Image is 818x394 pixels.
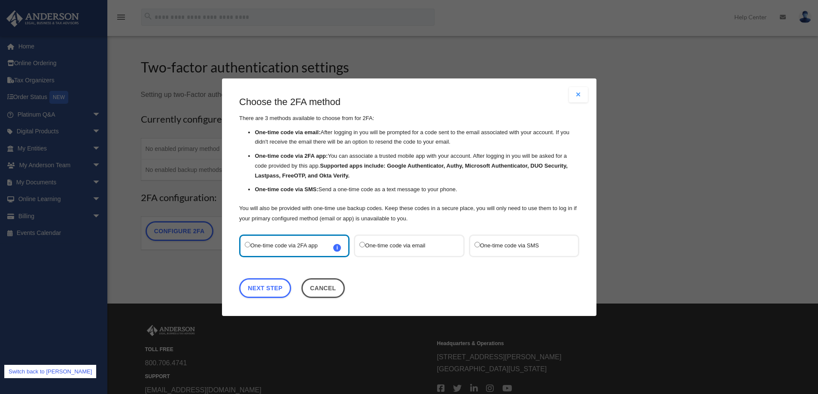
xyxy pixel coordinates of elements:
[474,240,565,251] label: One-time code via SMS
[239,96,579,109] h3: Choose the 2FA method
[255,185,579,195] li: Send a one-time code as a text message to your phone.
[239,96,579,224] div: There are 3 methods available to choose from for 2FA:
[255,153,328,159] strong: One-time code via 2FA app:
[255,162,567,179] strong: Supported apps include: Google Authenticator, Authy, Microsoft Authenticator, DUO Security, Lastp...
[245,240,335,251] label: One-time code via 2FA app
[359,241,365,247] input: One-time code via email
[239,203,579,223] p: You will also be provided with one-time use backup codes. Keep these codes in a secure place, you...
[301,278,344,298] button: Close this dialog window
[333,244,341,251] span: i
[474,241,480,247] input: One-time code via SMS
[255,186,318,192] strong: One-time code via SMS:
[359,240,450,251] label: One-time code via email
[4,365,96,378] a: Switch back to [PERSON_NAME]
[569,87,588,102] button: Close modal
[255,151,579,180] li: You can associate a trusted mobile app with your account. After logging in you will be asked for ...
[255,129,320,135] strong: One-time code via email:
[239,278,291,298] a: Next Step
[255,127,579,147] li: After logging in you will be prompted for a code sent to the email associated with your account. ...
[245,241,250,247] input: One-time code via 2FA appi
